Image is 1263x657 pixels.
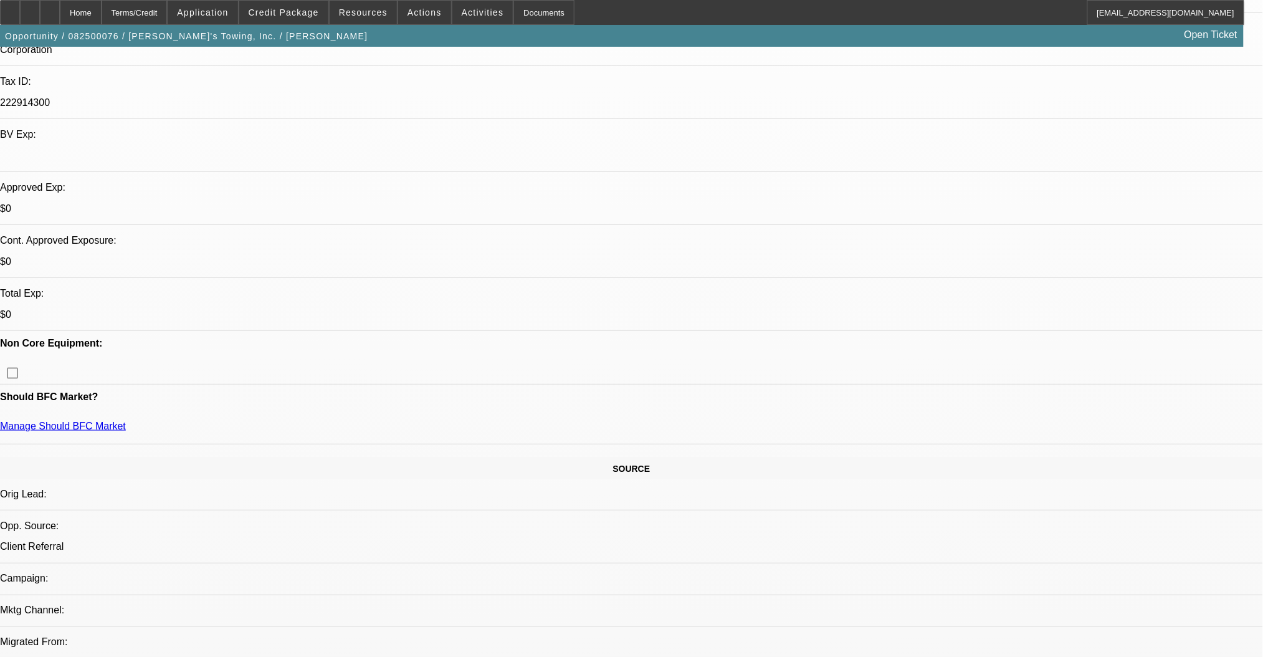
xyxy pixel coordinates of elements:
[177,7,228,17] span: Application
[239,1,328,24] button: Credit Package
[452,1,513,24] button: Activities
[5,31,368,41] span: Opportunity / 082500076 / [PERSON_NAME]'s Towing, Inc. / [PERSON_NAME]
[330,1,397,24] button: Resources
[339,7,388,17] span: Resources
[1180,24,1242,46] a: Open Ticket
[613,464,651,474] span: SOURCE
[168,1,237,24] button: Application
[407,7,442,17] span: Actions
[249,7,319,17] span: Credit Package
[462,7,504,17] span: Activities
[398,1,451,24] button: Actions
